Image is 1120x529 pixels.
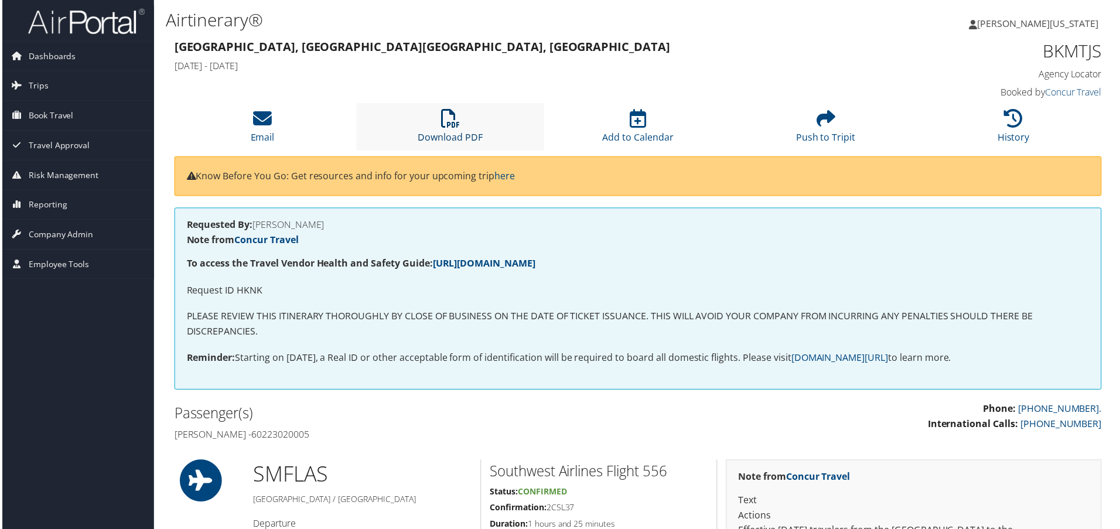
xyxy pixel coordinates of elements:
[185,234,298,247] strong: Note from
[603,116,674,144] a: Add to Calendar
[26,251,87,280] span: Employee Tools
[1020,404,1104,417] a: [PHONE_NUMBER].
[930,419,1020,432] strong: International Calls:
[26,191,65,220] span: Reporting
[1000,116,1032,144] a: History
[26,8,143,35] img: airportal-logo.png
[26,71,46,101] span: Trips
[432,258,535,271] a: [URL][DOMAIN_NAME]
[250,116,274,144] a: Email
[173,39,671,54] strong: [GEOGRAPHIC_DATA], [GEOGRAPHIC_DATA] [GEOGRAPHIC_DATA], [GEOGRAPHIC_DATA]
[185,221,1092,230] h4: [PERSON_NAME]
[185,169,1092,185] p: Know Before You Go: Get resources and info for your upcoming trip
[26,161,97,190] span: Risk Management
[1023,419,1104,432] a: [PHONE_NUMBER]
[1020,404,1102,417] avayaelement: [PHONE_NUMBER]
[185,353,234,366] strong: Reminder:
[885,68,1104,81] h4: Agency Locator
[185,310,1092,340] p: PLEASE REVIEW THIS ITINERARY THOROUGHLY BY CLOSE OF BUSINESS ON THE DATE OF TICKET ISSUANCE. THIS...
[518,488,567,499] span: Confirmed
[797,116,857,144] a: Push to Tripit
[490,504,547,515] strong: Confirmation:
[164,8,797,32] h1: Airtinerary®
[185,284,1092,299] p: Request ID HKNK
[252,462,472,491] h1: SMF LAS
[185,258,535,271] strong: To access the Travel Vendor Health and Safety Guide:
[793,353,890,366] a: [DOMAIN_NAME][URL]
[26,42,74,71] span: Dashboards
[26,131,88,161] span: Travel Approval
[985,404,1018,417] strong: Phone:
[490,504,709,516] h5: 2CSL37
[885,39,1104,63] h1: BKMTJS
[185,352,1092,367] p: Starting on [DATE], a Real ID or other acceptable form of identification will be required to boar...
[26,221,91,250] span: Company Admin
[490,463,709,483] h2: Southwest Airlines Flight 556
[490,488,518,499] strong: Status:
[418,116,483,144] a: Download PDF
[971,6,1113,41] a: [PERSON_NAME][US_STATE]
[885,86,1104,99] h4: Booked by
[173,60,867,73] h4: [DATE] - [DATE]
[739,472,852,485] strong: Note from
[173,429,630,442] h4: [PERSON_NAME] -
[787,472,852,485] a: Concur Travel
[979,17,1101,30] span: [PERSON_NAME][US_STATE]
[1047,86,1104,99] a: Concur Travel
[250,429,308,442] avayaelement: 60223020005
[494,170,515,183] a: here
[26,101,71,131] span: Book Travel
[173,405,630,425] h2: Passenger(s)
[252,496,472,507] h5: [GEOGRAPHIC_DATA] / [GEOGRAPHIC_DATA]
[185,219,251,232] strong: Requested By:
[233,234,298,247] a: Concur Travel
